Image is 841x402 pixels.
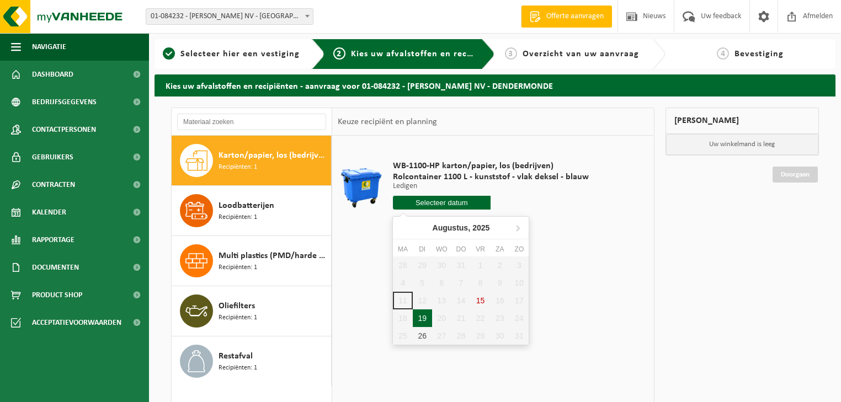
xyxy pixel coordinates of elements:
span: Product Shop [32,281,82,309]
a: Doorgaan [773,167,818,183]
span: WB-1100-HP karton/papier, los (bedrijven) [393,160,589,171]
span: Recipiënten: 1 [219,313,257,323]
span: Loodbatterijen [219,199,274,212]
button: Multi plastics (PMD/harde kunststoffen/spanbanden/EPS/folie naturel/folie gemengd) Recipiënten: 1 [172,236,332,286]
div: do [451,244,471,255]
div: 26 [413,327,432,345]
span: Rolcontainer 1100 L - kunststof - vlak deksel - blauw [393,171,589,183]
span: Recipiënten: 1 [219,212,257,223]
span: Dashboard [32,61,73,88]
span: 1 [163,47,175,60]
h2: Kies uw afvalstoffen en recipiënten - aanvraag voor 01-084232 - [PERSON_NAME] NV - DENDERMONDE [155,74,835,96]
span: Bedrijfsgegevens [32,88,97,116]
span: Bevestiging [734,50,784,58]
span: Acceptatievoorwaarden [32,309,121,336]
span: Gebruikers [32,143,73,171]
div: [PERSON_NAME] [666,108,819,134]
span: Multi plastics (PMD/harde kunststoffen/spanbanden/EPS/folie naturel/folie gemengd) [219,249,328,262]
div: Augustus, [428,219,494,237]
p: Uw winkelmand is leeg [666,134,819,155]
span: 01-084232 - P.VERDOODT NV - DENDERMONDE [146,8,313,25]
span: Recipiënten: 1 [219,162,257,173]
span: 2 [333,47,345,60]
span: Kies uw afvalstoffen en recipiënten [351,50,503,58]
span: Contracten [32,171,75,199]
span: Rapportage [32,226,74,254]
span: Karton/papier, los (bedrijven) [219,149,328,162]
span: 4 [717,47,729,60]
span: Recipiënten: 1 [219,262,257,273]
div: 19 [413,309,432,327]
span: Oliefilters [219,299,255,313]
button: Loodbatterijen Recipiënten: 1 [172,186,332,236]
div: wo [432,244,451,255]
span: Offerte aanvragen [544,11,606,22]
span: Navigatie [32,33,66,61]
span: Restafval [219,350,253,363]
button: Oliefilters Recipiënten: 1 [172,286,332,336]
span: 3 [505,47,517,60]
span: Documenten [32,254,79,281]
div: vr [471,244,490,255]
a: Offerte aanvragen [521,6,612,28]
a: 1Selecteer hier een vestiging [160,47,303,61]
div: zo [509,244,529,255]
span: 01-084232 - P.VERDOODT NV - DENDERMONDE [146,9,313,24]
span: Overzicht van uw aanvraag [523,50,639,58]
span: Selecteer hier een vestiging [180,50,300,58]
input: Selecteer datum [393,196,491,210]
span: Kalender [32,199,66,226]
div: ma [393,244,412,255]
span: Recipiënten: 1 [219,363,257,373]
button: Restafval Recipiënten: 1 [172,336,332,386]
div: za [490,244,509,255]
div: di [413,244,432,255]
p: Ledigen [393,183,589,190]
span: Contactpersonen [32,116,96,143]
input: Materiaal zoeken [177,114,326,130]
div: Keuze recipiënt en planning [332,108,443,136]
i: 2025 [472,224,489,232]
button: Karton/papier, los (bedrijven) Recipiënten: 1 [172,136,332,186]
